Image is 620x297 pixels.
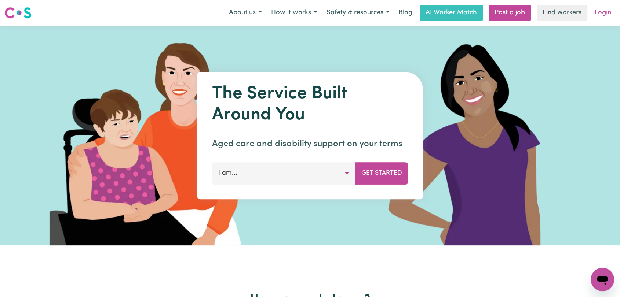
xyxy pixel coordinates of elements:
a: Post a job [489,5,531,21]
a: Login [590,5,616,21]
button: About us [224,5,266,21]
a: Find workers [537,5,587,21]
button: I am... [212,162,355,184]
p: Aged care and disability support on your terms [212,137,408,151]
a: AI Worker Match [420,5,483,21]
a: Blog [394,5,417,21]
button: Safety & resources [322,5,394,21]
button: How it works [266,5,322,21]
a: Careseekers logo [4,4,32,21]
h1: The Service Built Around You [212,83,408,126]
button: Get Started [355,162,408,184]
iframe: Button to launch messaging window [591,268,614,291]
img: Careseekers logo [4,6,32,19]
